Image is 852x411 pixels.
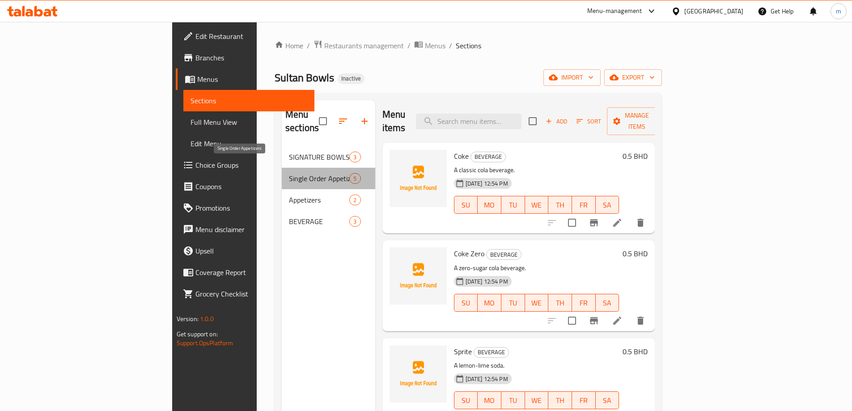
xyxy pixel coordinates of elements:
span: 5 [350,174,360,183]
span: BEVERAGE [471,152,505,162]
a: Coverage Report [176,262,314,283]
button: Sort [574,114,603,128]
a: Edit menu item [612,217,623,228]
div: SIGNATURE BOWLS3 [282,146,375,168]
span: BEVERAGE [474,347,509,357]
p: A lemon-lime soda. [454,360,619,371]
span: Edit Menu [191,138,307,149]
span: Sort sections [332,110,354,132]
span: Appetizers [289,195,349,205]
button: TH [548,196,572,214]
span: FR [576,297,592,309]
button: TH [548,294,572,312]
button: SA [596,294,619,312]
a: Choice Groups [176,154,314,176]
button: FR [572,196,596,214]
span: m [836,6,841,16]
a: Sections [183,90,314,111]
span: Sections [456,40,481,51]
span: export [611,72,655,83]
span: Branches [195,52,307,63]
span: Select all sections [314,112,332,131]
span: Version: [177,313,199,325]
h6: 0.5 BHD [623,247,648,260]
span: Restaurants management [324,40,404,51]
button: FR [572,294,596,312]
span: Full Menu View [191,117,307,127]
img: Coke [390,150,447,207]
span: WE [529,297,545,309]
button: TU [501,294,525,312]
a: Promotions [176,197,314,219]
span: Inactive [338,75,365,82]
div: items [349,173,360,184]
nav: breadcrumb [275,40,662,51]
span: SU [458,297,475,309]
button: MO [478,196,501,214]
div: BEVERAGE [474,347,509,358]
button: MO [478,294,501,312]
a: Menus [176,68,314,90]
span: [DATE] 12:54 PM [462,179,512,188]
a: Coupons [176,176,314,197]
li: / [449,40,452,51]
button: SU [454,391,478,409]
button: TH [548,391,572,409]
button: WE [525,294,549,312]
span: Manage items [614,110,660,132]
a: Branches [176,47,314,68]
span: import [551,72,593,83]
button: MO [478,391,501,409]
span: SA [599,199,616,212]
span: WE [529,394,545,407]
span: Sections [191,95,307,106]
span: SU [458,199,475,212]
button: TU [501,391,525,409]
span: BEVERAGE [487,250,521,260]
button: export [604,69,662,86]
span: Coke Zero [454,247,484,260]
button: SA [596,196,619,214]
button: WE [525,391,549,409]
div: Inactive [338,73,365,84]
a: Menus [414,40,445,51]
span: TH [552,199,568,212]
button: SU [454,196,478,214]
div: BEVERAGE [486,249,521,260]
button: delete [630,212,651,233]
span: Select section [523,112,542,131]
a: Edit Menu [183,133,314,154]
span: [DATE] 12:54 PM [462,277,512,286]
a: Edit menu item [612,315,623,326]
span: Coverage Report [195,267,307,278]
button: Manage items [607,107,667,135]
span: TU [505,297,521,309]
div: Single Order Appetizers5 [282,168,375,189]
span: TU [505,199,521,212]
span: Promotions [195,203,307,213]
span: Grocery Checklist [195,288,307,299]
span: Edit Restaurant [195,31,307,42]
span: BEVERAGE [289,216,349,227]
span: Add item [542,114,571,128]
button: Branch-specific-item [583,212,605,233]
span: 3 [350,217,360,226]
span: Sort [576,116,601,127]
nav: Menu sections [282,143,375,236]
span: FR [576,394,592,407]
span: 1.0.0 [200,313,214,325]
p: A zero-sugar cola beverage. [454,263,619,274]
input: search [416,114,521,129]
span: MO [481,199,498,212]
span: TH [552,297,568,309]
h6: 0.5 BHD [623,150,648,162]
span: TU [505,394,521,407]
span: 3 [350,153,360,161]
span: Select to update [563,311,581,330]
span: 2 [350,196,360,204]
div: items [349,216,360,227]
a: Menu disclaimer [176,219,314,240]
span: WE [529,199,545,212]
